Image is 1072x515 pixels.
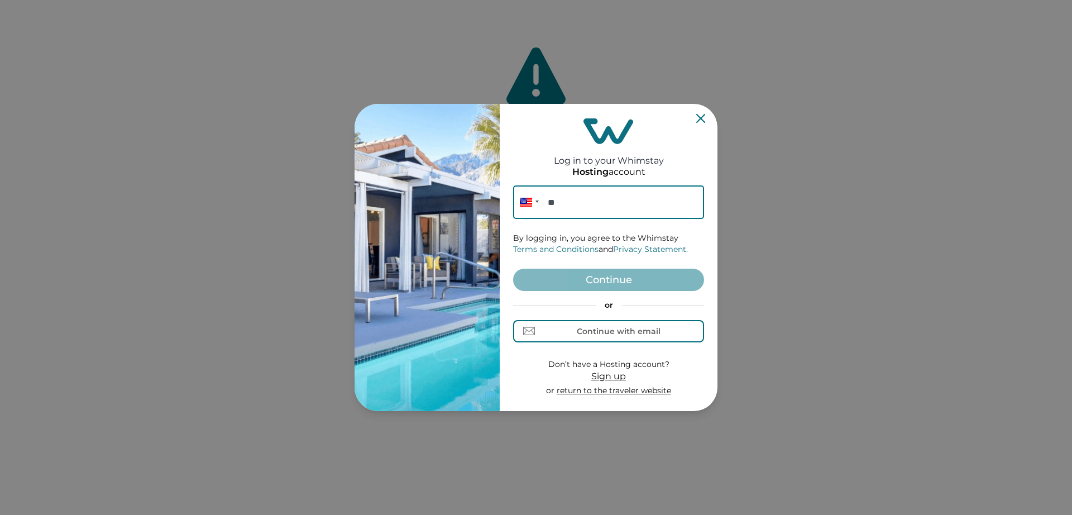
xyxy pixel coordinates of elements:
p: or [546,385,671,397]
a: Terms and Conditions [513,244,599,254]
p: Don’t have a Hosting account? [546,359,671,370]
p: Hosting [572,166,609,178]
p: By logging in, you agree to the Whimstay and [513,233,704,255]
p: account [572,166,645,178]
button: Continue [513,269,704,291]
h2: Log in to your Whimstay [554,144,664,166]
span: Sign up [591,371,626,382]
img: login-logo [583,118,634,144]
img: auth-banner [355,104,500,411]
a: return to the traveler website [557,385,671,395]
button: Continue with email [513,320,704,342]
button: Close [696,114,705,123]
div: United States: + 1 [513,185,542,219]
a: Privacy Statement. [613,244,688,254]
div: Continue with email [577,327,661,336]
p: or [513,300,704,311]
